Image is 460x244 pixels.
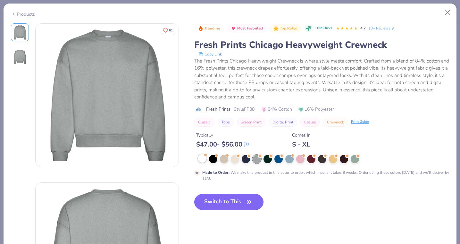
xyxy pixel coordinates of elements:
[300,118,320,127] button: Casual
[169,29,173,32] span: 61
[262,106,292,113] span: 84% Cotton
[198,26,203,31] img: Trending sort
[292,132,311,139] div: Comes In
[351,119,369,125] div: Print Guide
[205,27,220,30] span: Trending
[298,106,334,113] span: 16% Polyester
[234,106,255,113] span: Style FP88
[195,24,224,33] button: Badge Button
[12,25,28,40] img: Front
[196,132,249,139] div: Typically
[228,24,266,33] button: Badge Button
[160,26,176,35] button: Like
[11,11,35,18] div: Products
[442,6,454,19] button: Close
[280,27,298,30] span: Top Rated
[196,140,249,148] div: $ 47.00 - $ 56.00
[231,26,236,31] img: Most Favorited sort
[336,23,358,34] div: 4.7 Stars
[197,51,224,57] button: copy to clipboard
[368,25,395,31] a: 10+ Reviews
[202,170,230,175] strong: Made to Order :
[218,118,234,127] button: Tops
[314,26,332,31] span: 1.6M Clicks
[237,27,263,30] span: Most Favorited
[194,57,449,101] div: The Fresh Prints Chicago Heavyweight Crewneck is where style meets comfort. Crafted from a blend ...
[270,24,301,33] button: Badge Button
[269,118,297,127] button: Digital Print
[202,170,449,181] div: We make this product in this color to order, which means it takes 8 weeks. Order using these colo...
[36,24,179,167] img: Front
[323,118,348,127] button: Crewneck
[237,118,265,127] button: Screen Print
[360,26,366,31] span: 4.7
[194,194,264,210] button: Switch to This
[194,118,214,127] button: Classic
[273,26,279,31] img: Top Rated sort
[206,106,230,113] span: Fresh Prints
[12,49,28,64] img: Back
[194,39,449,51] div: Fresh Prints Chicago Heavyweight Crewneck
[194,107,203,112] img: brand logo
[292,140,311,148] div: S - XL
